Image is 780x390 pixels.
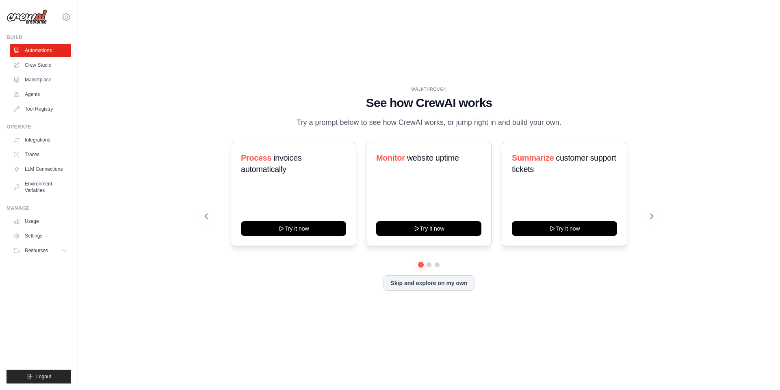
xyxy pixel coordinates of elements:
button: Try it now [241,221,346,236]
a: Tool Registry [10,102,71,115]
p: Try a prompt below to see how CrewAI works, or jump right in and build your own. [292,117,565,129]
span: Process [241,153,271,162]
a: Agents [10,88,71,101]
span: website uptime [407,153,459,162]
div: Build [6,34,71,41]
button: Try it now [512,221,617,236]
span: customer support tickets [512,153,616,174]
a: Usage [10,215,71,228]
div: Operate [6,124,71,130]
a: Settings [10,229,71,242]
span: Summarize [512,153,554,162]
a: LLM Connections [10,163,71,176]
span: Resources [25,247,48,254]
button: Skip and explore on my own [383,275,474,291]
button: Try it now [376,221,481,236]
a: Integrations [10,133,71,146]
a: Marketplace [10,73,71,86]
button: Logout [6,370,71,383]
a: Crew Studio [10,59,71,72]
div: Manage [6,205,71,211]
span: Logout [36,373,51,380]
img: Logo [6,9,47,25]
span: Monitor [376,153,405,162]
div: WALKTHROUGH [205,86,653,92]
a: Traces [10,148,71,161]
a: Environment Variables [10,177,71,197]
h1: See how CrewAI works [205,96,653,110]
span: invoices automatically [241,153,301,174]
button: Resources [10,244,71,257]
a: Automations [10,44,71,57]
